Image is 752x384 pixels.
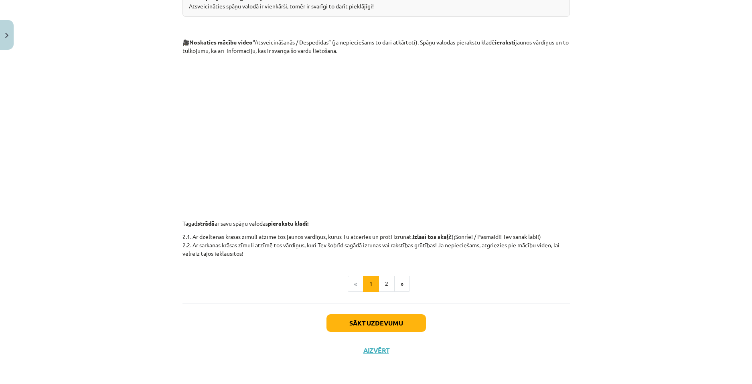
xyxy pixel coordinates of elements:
strong: strādā [197,220,215,227]
button: 2 [379,276,395,292]
strong: ieraksti [495,38,515,46]
strong: Izlasi tos skaļi! [413,233,452,240]
strong: pierakstu kladi: [268,220,308,227]
nav: Page navigation example [182,276,570,292]
img: icon-close-lesson-0947bae3869378f0d4975bcd49f059093ad1ed9edebbc8119c70593378902aed.svg [5,33,8,38]
button: » [394,276,410,292]
p: 🎥 “Atsveicināšanās / Despedidas” (ja nepieciešams to dari atkārtoti). Spāņu valodas pierakstu kla... [182,34,570,55]
button: Aizvērt [361,346,391,354]
p: Tagad ar savu spāņu valodas [182,211,570,228]
strong: Noskaties mācību video [189,38,253,46]
button: Sākt uzdevumu [326,314,426,332]
p: 2.1. Ar dzeltenas krāsas zīmuli atzīmē tos jaunos vārdiņus, kurus Tu atceries un proti izrunāt. (... [182,232,570,258]
button: 1 [363,276,379,292]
